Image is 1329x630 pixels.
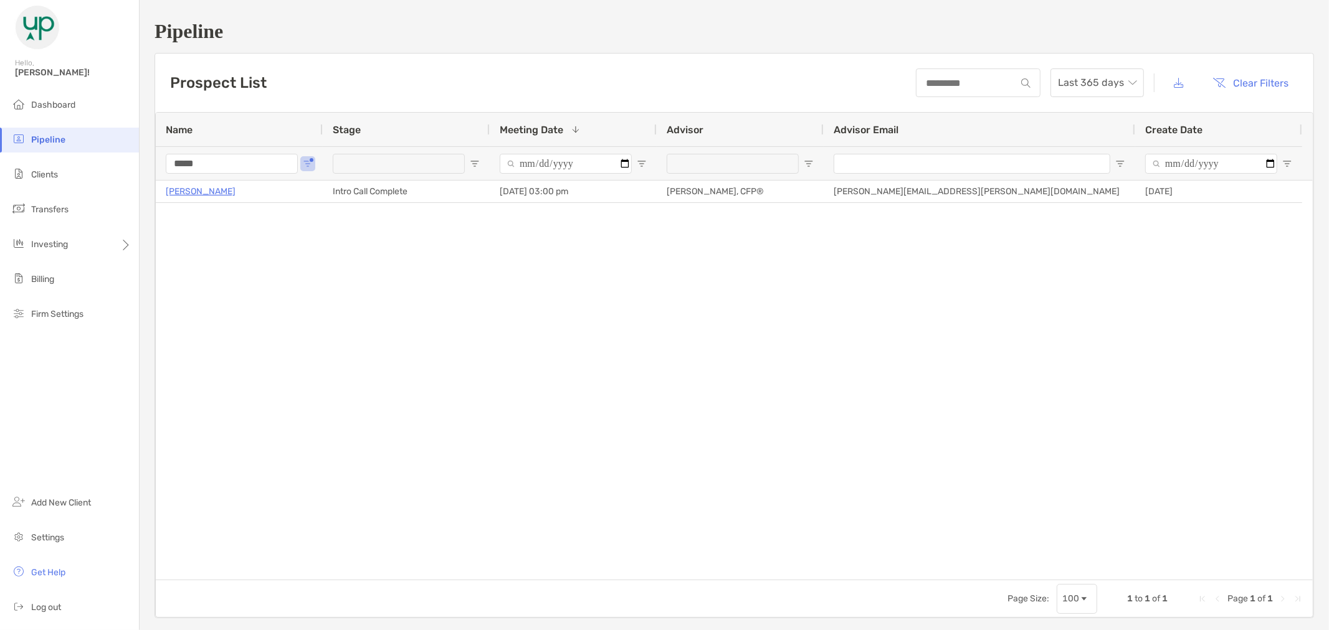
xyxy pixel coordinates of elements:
[824,181,1135,202] div: [PERSON_NAME][EMAIL_ADDRESS][PERSON_NAME][DOMAIN_NAME]
[1204,69,1298,96] button: Clear Filters
[166,124,193,136] span: Name
[11,166,26,181] img: clients icon
[1278,594,1288,604] div: Next Page
[1021,78,1031,88] img: input icon
[1257,593,1265,604] span: of
[1007,593,1049,604] div: Page Size:
[637,159,647,169] button: Open Filter Menu
[1135,593,1143,604] span: to
[834,154,1110,174] input: Advisor Email Filter Input
[166,154,298,174] input: Name Filter Input
[11,529,26,544] img: settings icon
[11,306,26,321] img: firm-settings icon
[1152,593,1160,604] span: of
[31,497,91,508] span: Add New Client
[1062,593,1079,604] div: 100
[834,124,898,136] span: Advisor Email
[31,309,83,319] span: Firm Settings
[1267,593,1273,604] span: 1
[490,181,657,202] div: [DATE] 03:00 pm
[11,236,26,251] img: investing icon
[31,532,64,543] span: Settings
[1115,159,1125,169] button: Open Filter Menu
[667,124,703,136] span: Advisor
[1212,594,1222,604] div: Previous Page
[11,494,26,509] img: add_new_client icon
[11,96,26,111] img: dashboard icon
[1145,124,1203,136] span: Create Date
[31,239,68,250] span: Investing
[11,271,26,286] img: billing icon
[31,274,54,284] span: Billing
[323,181,490,202] div: Intro Call Complete
[11,201,26,216] img: transfers icon
[11,599,26,614] img: logout icon
[15,67,131,78] span: [PERSON_NAME]!
[1058,69,1136,96] span: Last 365 days
[11,564,26,579] img: get-help icon
[1162,593,1168,604] span: 1
[31,169,58,180] span: Clients
[1282,159,1292,169] button: Open Filter Menu
[1145,154,1277,174] input: Create Date Filter Input
[1127,593,1133,604] span: 1
[170,74,267,92] h3: Prospect List
[31,134,65,145] span: Pipeline
[11,131,26,146] img: pipeline icon
[31,100,75,110] span: Dashboard
[1057,584,1097,614] div: Page Size
[31,602,61,613] span: Log out
[1198,594,1208,604] div: First Page
[31,204,69,215] span: Transfers
[500,124,563,136] span: Meeting Date
[500,154,632,174] input: Meeting Date Filter Input
[1227,593,1248,604] span: Page
[1145,593,1150,604] span: 1
[155,20,1314,43] h1: Pipeline
[333,124,361,136] span: Stage
[1293,594,1303,604] div: Last Page
[303,159,313,169] button: Open Filter Menu
[657,181,824,202] div: [PERSON_NAME], CFP®
[166,184,236,199] a: [PERSON_NAME]
[15,5,60,50] img: Zoe Logo
[804,159,814,169] button: Open Filter Menu
[1135,181,1302,202] div: [DATE]
[31,567,65,578] span: Get Help
[1250,593,1255,604] span: 1
[470,159,480,169] button: Open Filter Menu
